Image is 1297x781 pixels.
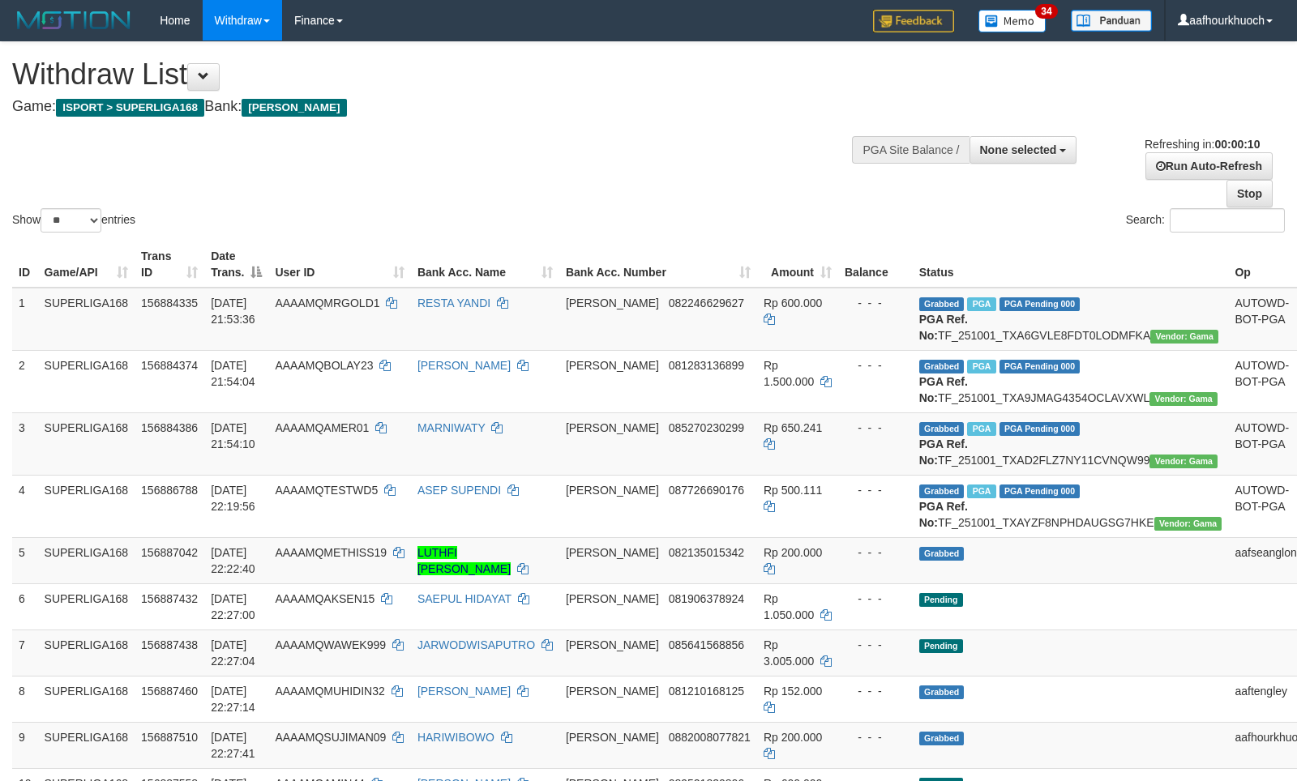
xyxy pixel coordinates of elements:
[12,58,849,91] h1: Withdraw List
[845,637,906,653] div: - - -
[417,297,490,309] a: RESTA YANDI
[1035,4,1057,19] span: 34
[1150,330,1218,344] span: Vendor URL: https://trx31.1velocity.biz
[845,544,906,561] div: - - -
[38,350,135,412] td: SUPERLIGA168
[967,360,995,373] span: Marked by aafandaneth
[669,421,744,434] span: Copy 085270230299 to clipboard
[141,484,198,497] span: 156886788
[211,359,255,388] span: [DATE] 21:54:04
[38,412,135,475] td: SUPERLIGA168
[41,208,101,233] select: Showentries
[211,421,255,450] span: [DATE] 21:54:10
[38,676,135,722] td: SUPERLIGA168
[1000,484,1081,498] span: PGA Pending
[417,359,511,372] a: [PERSON_NAME]
[845,420,906,436] div: - - -
[919,375,968,404] b: PGA Ref. No:
[669,359,744,372] span: Copy 081283136899 to clipboard
[669,731,751,744] span: Copy 0882008077821 to clipboard
[1000,360,1081,373] span: PGA Pending
[417,731,494,744] a: HARIWIBOWO
[12,722,38,768] td: 9
[764,421,822,434] span: Rp 650.241
[1126,208,1285,233] label: Search:
[566,297,659,309] span: [PERSON_NAME]
[417,638,535,651] a: JARWODWISAPUTRO
[275,359,373,372] span: AAAAMQBOLAY23
[845,683,906,699] div: - - -
[919,437,968,467] b: PGA Ref. No:
[919,547,965,561] span: Grabbed
[845,729,906,745] div: - - -
[211,484,255,513] span: [DATE] 22:19:56
[12,583,38,629] td: 6
[242,99,346,117] span: [PERSON_NAME]
[56,99,204,117] span: ISPORT > SUPERLIGA168
[141,546,198,559] span: 156887042
[669,546,744,559] span: Copy 082135015342 to clipboard
[764,546,822,559] span: Rp 200.000
[1154,517,1222,531] span: Vendor URL: https://trx31.1velocity.biz
[566,638,659,651] span: [PERSON_NAME]
[566,359,659,372] span: [PERSON_NAME]
[275,592,375,605] span: AAAAMQAKSEN15
[417,685,511,698] a: [PERSON_NAME]
[1149,455,1218,468] span: Vendor URL: https://trx31.1velocity.biz
[12,475,38,537] td: 4
[275,685,384,698] span: AAAAMQMUHIDIN32
[268,241,410,288] th: User ID: activate to sort column ascending
[669,592,744,605] span: Copy 081906378924 to clipboard
[566,731,659,744] span: [PERSON_NAME]
[913,241,1229,288] th: Status
[913,288,1229,351] td: TF_251001_TXA6GVLE8FDT0LODMFKA
[38,583,135,629] td: SUPERLIGA168
[566,421,659,434] span: [PERSON_NAME]
[417,592,512,605] a: SAEPUL HIDAYAT
[967,484,995,498] span: Marked by aafseijuro
[141,297,198,309] span: 156884335
[417,546,511,575] a: LUTHFI [PERSON_NAME]
[1226,180,1273,207] a: Stop
[838,241,913,288] th: Balance
[211,546,255,575] span: [DATE] 22:22:40
[559,241,757,288] th: Bank Acc. Number: activate to sort column ascending
[669,297,744,309] span: Copy 082246629627 to clipboard
[919,313,968,342] b: PGA Ref. No:
[135,241,204,288] th: Trans ID: activate to sort column ascending
[12,208,135,233] label: Show entries
[967,422,995,436] span: Marked by aafandaneth
[845,591,906,607] div: - - -
[669,685,744,698] span: Copy 081210168125 to clipboard
[919,639,963,653] span: Pending
[211,297,255,326] span: [DATE] 21:53:36
[12,8,135,32] img: MOTION_logo.png
[211,685,255,714] span: [DATE] 22:27:14
[967,297,995,311] span: Marked by aafandaneth
[1170,208,1285,233] input: Search:
[211,731,255,760] span: [DATE] 22:27:41
[764,592,814,621] span: Rp 1.050.000
[566,592,659,605] span: [PERSON_NAME]
[970,136,1077,164] button: None selected
[1149,392,1218,406] span: Vendor URL: https://trx31.1velocity.biz
[12,288,38,351] td: 1
[12,99,849,115] h4: Game: Bank:
[141,638,198,651] span: 156887438
[38,629,135,676] td: SUPERLIGA168
[669,638,744,651] span: Copy 085641568856 to clipboard
[38,475,135,537] td: SUPERLIGA168
[764,297,822,309] span: Rp 600.000
[852,136,969,164] div: PGA Site Balance /
[141,731,198,744] span: 156887510
[764,731,822,744] span: Rp 200.000
[845,295,906,311] div: - - -
[38,288,135,351] td: SUPERLIGA168
[980,143,1057,156] span: None selected
[757,241,838,288] th: Amount: activate to sort column ascending
[566,484,659,497] span: [PERSON_NAME]
[913,412,1229,475] td: TF_251001_TXAD2FLZ7NY11CVNQW99
[764,359,814,388] span: Rp 1.500.000
[141,359,198,372] span: 156884374
[919,484,965,498] span: Grabbed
